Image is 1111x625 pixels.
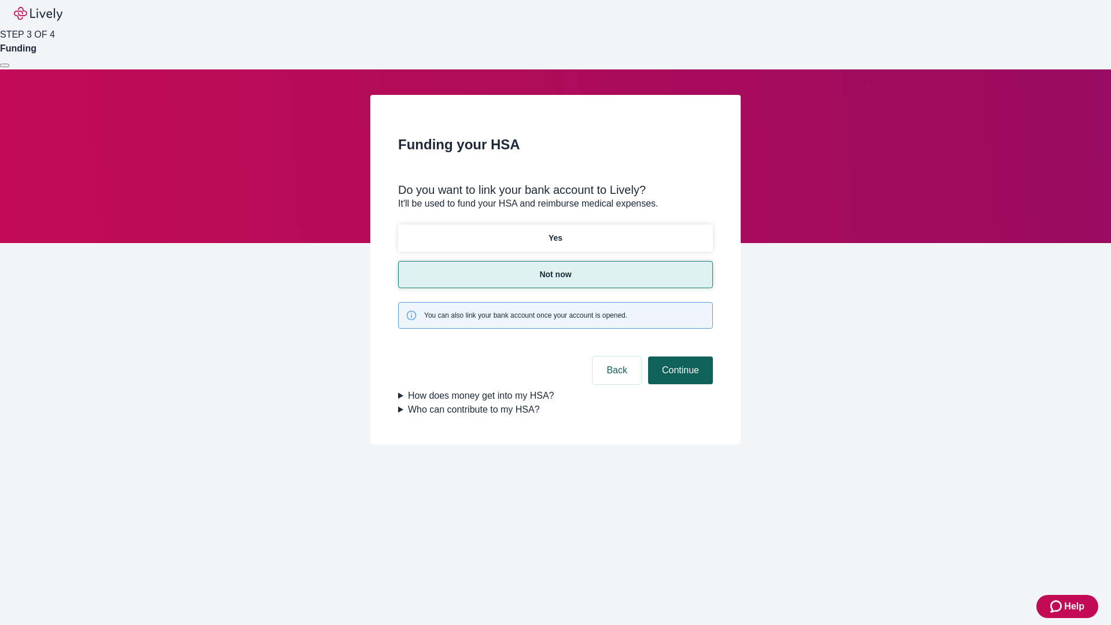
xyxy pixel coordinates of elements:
button: Continue [648,356,713,384]
p: Not now [539,269,571,281]
button: Zendesk support iconHelp [1036,595,1098,618]
button: Back [593,356,641,384]
svg: Zendesk support icon [1050,600,1064,613]
div: Do you want to link your bank account to Lively? [398,183,713,197]
summary: Who can contribute to my HSA? [398,403,713,417]
p: It'll be used to fund your HSA and reimburse medical expenses. [398,197,713,211]
button: Not now [398,261,713,288]
summary: How does money get into my HSA? [398,389,713,403]
span: You can also link your bank account once your account is opened. [424,310,627,321]
h2: Funding your HSA [398,134,713,155]
img: Lively [14,7,62,21]
p: Yes [549,232,562,244]
button: Yes [398,225,713,252]
span: Help [1064,600,1084,613]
